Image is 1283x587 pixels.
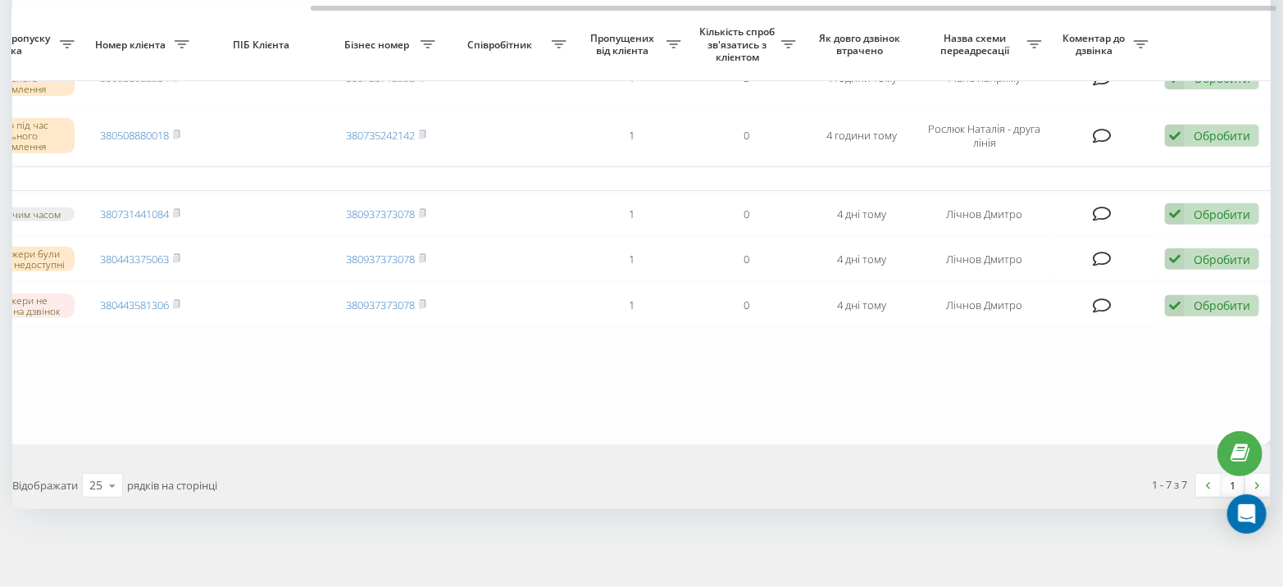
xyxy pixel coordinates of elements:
td: Рослюк Наталія - друга лінія [919,109,1050,163]
td: 4 години тому [804,109,919,163]
span: Як довго дзвінок втрачено [817,32,906,57]
td: Лічнов Дмитро [919,194,1050,234]
div: Open Intercom Messenger [1227,494,1267,534]
td: 1 [575,194,689,234]
td: 1 [575,238,689,281]
a: 380731441084 [100,207,169,221]
a: 1 [1221,474,1245,497]
span: Назва схеми переадресації [927,32,1027,57]
td: Лічнов Дмитро [919,284,1050,327]
td: 0 [689,109,804,163]
span: Коментар до дзвінка [1058,32,1134,57]
div: Обробити [1194,298,1250,313]
td: Лічнов Дмитро [919,238,1050,281]
div: Обробити [1194,128,1250,143]
a: 380443581306 [100,298,169,312]
td: 0 [689,238,804,281]
td: 1 [575,109,689,163]
span: Кількість спроб зв'язатись з клієнтом [698,25,781,64]
div: 1 - 7 з 7 [1153,476,1188,493]
a: 380508880018 [100,128,169,143]
td: 4 дні тому [804,284,919,327]
span: ПІБ Клієнта [212,39,315,52]
span: Співробітник [452,39,552,52]
a: 380937373078 [346,298,415,312]
a: 380937373078 [346,252,415,266]
a: 380937373078 [346,207,415,221]
span: Пропущених від клієнта [583,32,667,57]
span: Бізнес номер [337,39,421,52]
td: 0 [689,284,804,327]
td: 0 [689,194,804,234]
div: Обробити [1194,252,1250,267]
td: 4 дні тому [804,238,919,281]
td: 1 [575,284,689,327]
span: Номер клієнта [91,39,175,52]
a: 380443375063 [100,252,169,266]
span: рядків на сторінці [127,478,217,493]
td: 4 дні тому [804,194,919,234]
a: 380735242142 [346,128,415,143]
div: Обробити [1194,207,1250,222]
span: Відображати [12,478,78,493]
div: 25 [89,477,102,494]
